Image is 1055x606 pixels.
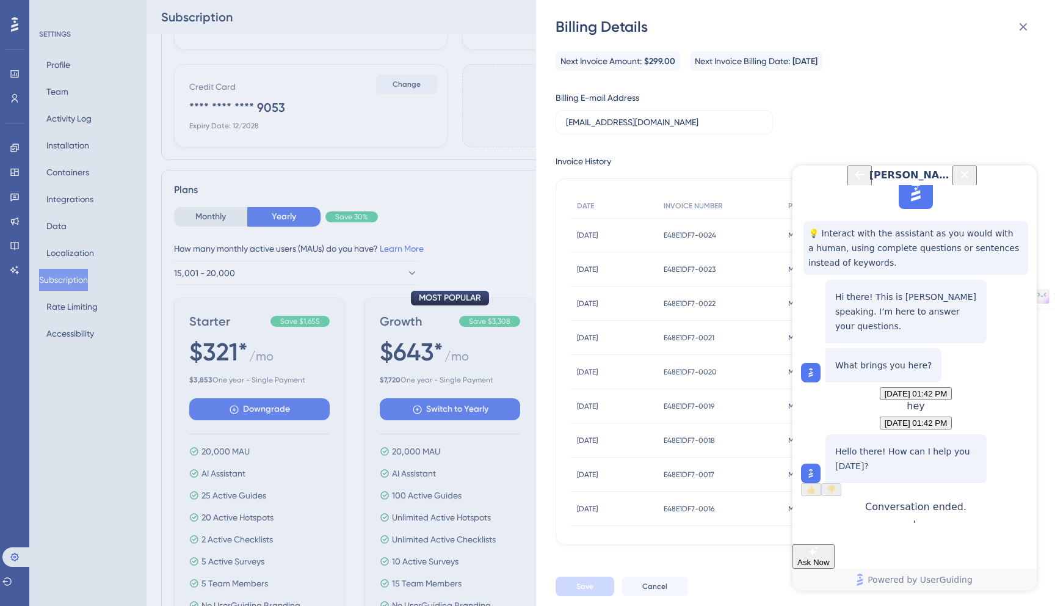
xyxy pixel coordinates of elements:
[577,201,594,211] span: DATE
[664,436,715,445] span: E48E1DF7-0018
[577,401,598,411] span: [DATE]
[788,265,816,274] span: Monthly
[577,436,598,445] span: [DATE]
[664,333,714,343] span: E48E1DF7-0021
[664,265,716,274] span: E48E1DF7-0023
[664,367,717,377] span: E48E1DF7-0020
[788,436,816,445] span: Monthly
[577,230,598,240] span: [DATE]
[664,201,722,211] span: INVOICE NUMBER
[788,201,814,211] span: PERIOD
[788,230,816,240] span: Monthly
[792,166,1037,591] iframe: UserGuiding AI Assistant
[577,504,598,514] span: [DATE]
[556,154,611,169] div: Invoice History
[556,90,639,105] div: Billing E-mail Address
[644,54,675,69] span: $299.00
[788,333,816,343] span: Monthly
[560,54,642,68] span: Next Invoice Amount:
[695,54,790,68] span: Next Invoice Billing Date:
[577,367,598,377] span: [DATE]
[556,577,614,596] button: Save
[577,470,598,480] span: [DATE]
[788,299,816,308] span: Monthly
[788,401,816,411] span: Monthly
[566,115,763,129] input: E-mail
[576,582,593,591] span: Save
[556,17,1038,37] div: Billing Details
[664,401,714,411] span: E48E1DF7-0019
[792,54,818,69] span: [DATE]
[577,333,598,343] span: [DATE]
[664,470,714,480] span: E48E1DF7-0017
[788,504,816,514] span: Monthly
[577,265,598,274] span: [DATE]
[788,470,816,480] span: Monthly
[788,367,816,377] span: Monthly
[664,299,716,308] span: E48E1DF7-0022
[642,582,667,591] span: Cancel
[622,577,688,596] button: Cancel
[577,299,598,308] span: [DATE]
[664,504,714,514] span: E48E1DF7-0016
[664,230,716,240] span: E48E1DF7-0024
